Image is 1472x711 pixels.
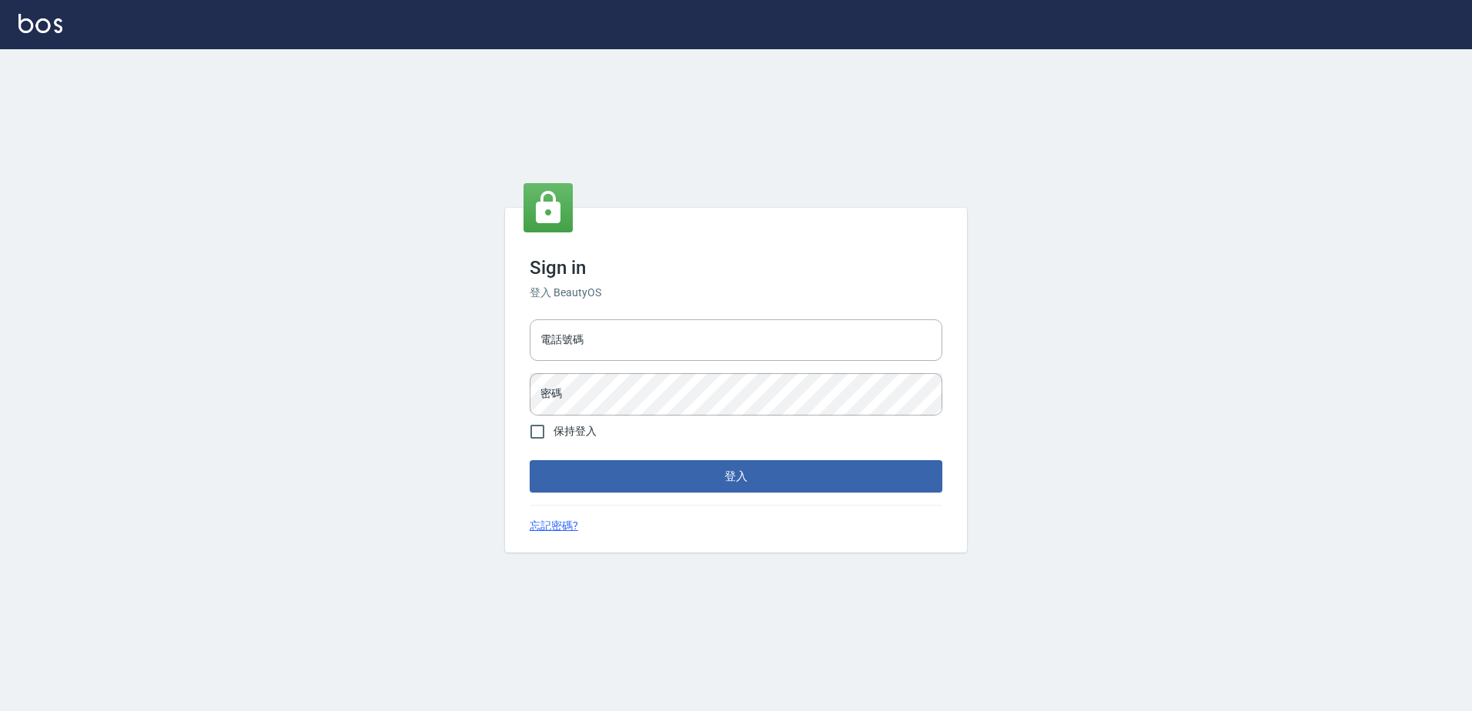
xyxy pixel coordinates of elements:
h3: Sign in [530,257,942,279]
a: 忘記密碼? [530,518,578,534]
img: Logo [18,14,62,33]
h6: 登入 BeautyOS [530,285,942,301]
span: 保持登入 [554,423,597,439]
button: 登入 [530,460,942,492]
